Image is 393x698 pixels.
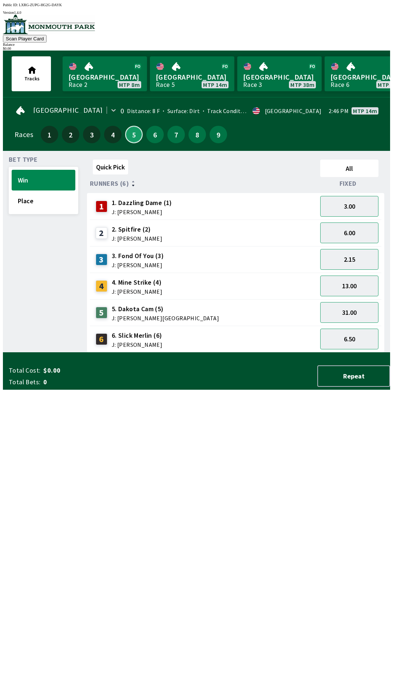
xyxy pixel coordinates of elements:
[146,126,164,143] button: 6
[112,304,219,314] span: 5. Dakota Cam (5)
[243,72,316,82] span: [GEOGRAPHIC_DATA]
[324,372,384,380] span: Repeat
[353,108,377,114] span: MTP 14m
[43,132,56,137] span: 1
[265,108,322,114] div: [GEOGRAPHIC_DATA]
[320,160,378,177] button: All
[344,202,355,210] span: 3.00
[106,132,120,137] span: 4
[190,132,204,137] span: 8
[96,227,107,239] div: 2
[317,365,390,387] button: Repeat
[90,180,317,187] div: Runners (6)
[18,176,69,184] span: Win
[125,126,143,143] button: 5
[104,126,122,143] button: 4
[211,132,225,137] span: 9
[344,255,355,264] span: 2.15
[237,56,322,91] a: [GEOGRAPHIC_DATA]Race 3MTP 38m
[96,254,107,265] div: 3
[290,82,314,88] span: MTP 38m
[344,229,355,237] span: 6.00
[43,366,158,375] span: $0.00
[64,132,78,137] span: 2
[90,181,129,186] span: Runners (6)
[12,56,51,91] button: Tracks
[112,278,162,287] span: 4. Mine Strike (4)
[200,107,264,115] span: Track Condition: Firm
[330,82,349,88] div: Race 6
[12,170,75,190] button: Win
[112,198,172,208] span: 1. Dazzling Dame (1)
[342,308,357,317] span: 31.00
[320,222,378,243] button: 6.00
[320,302,378,323] button: 31.00
[344,335,355,343] span: 6.50
[41,126,58,143] button: 1
[12,190,75,211] button: Place
[243,82,262,88] div: Race 3
[320,196,378,217] button: 3.00
[33,107,103,113] span: [GEOGRAPHIC_DATA]
[68,72,141,82] span: [GEOGRAPHIC_DATA]
[323,164,375,173] span: All
[15,132,33,137] div: Races
[19,3,62,7] span: LXRG-ZUPG-HG2G-DAYK
[112,225,162,234] span: 2. Spitfire (2)
[169,132,183,137] span: 7
[3,15,95,34] img: venue logo
[63,56,147,91] a: [GEOGRAPHIC_DATA]Race 2MTP 8m
[203,82,227,88] span: MTP 14m
[160,107,200,115] span: Surface: Dirt
[112,342,162,348] span: J: [PERSON_NAME]
[3,35,47,43] button: Scan Player Card
[96,307,107,318] div: 5
[3,3,390,7] div: Public ID:
[9,378,40,386] span: Total Bets:
[3,43,390,47] div: Balance
[320,249,378,270] button: 2.15
[148,132,162,137] span: 6
[112,236,162,241] span: J: [PERSON_NAME]
[96,163,125,171] span: Quick Pick
[112,262,164,268] span: J: [PERSON_NAME]
[9,366,40,375] span: Total Cost:
[96,280,107,292] div: 4
[210,126,227,143] button: 9
[320,276,378,296] button: 13.00
[156,72,229,82] span: [GEOGRAPHIC_DATA]
[112,289,162,294] span: J: [PERSON_NAME]
[342,282,357,290] span: 13.00
[119,82,140,88] span: MTP 8m
[150,56,234,91] a: [GEOGRAPHIC_DATA]Race 5MTP 14m
[3,11,390,15] div: Version 1.4.0
[167,126,185,143] button: 7
[120,108,124,114] div: 0
[112,315,219,321] span: J: [PERSON_NAME][GEOGRAPHIC_DATA]
[96,201,107,212] div: 1
[93,160,128,174] button: Quick Pick
[112,331,162,340] span: 6. Slick Merlin (6)
[329,108,349,114] span: 2:46 PM
[85,132,99,137] span: 3
[18,197,69,205] span: Place
[156,82,175,88] div: Race 5
[3,47,390,51] div: $ 0.00
[68,82,87,88] div: Race 2
[9,157,37,163] span: Bet Type
[43,378,158,386] span: 0
[112,209,172,215] span: J: [PERSON_NAME]
[320,329,378,349] button: 6.50
[112,251,164,261] span: 3. Fond Of You (3)
[24,75,40,82] span: Tracks
[83,126,100,143] button: 3
[62,126,79,143] button: 2
[188,126,206,143] button: 8
[127,107,160,115] span: Distance: 8 F
[340,181,357,186] span: Fixed
[96,333,107,345] div: 6
[317,180,381,187] div: Fixed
